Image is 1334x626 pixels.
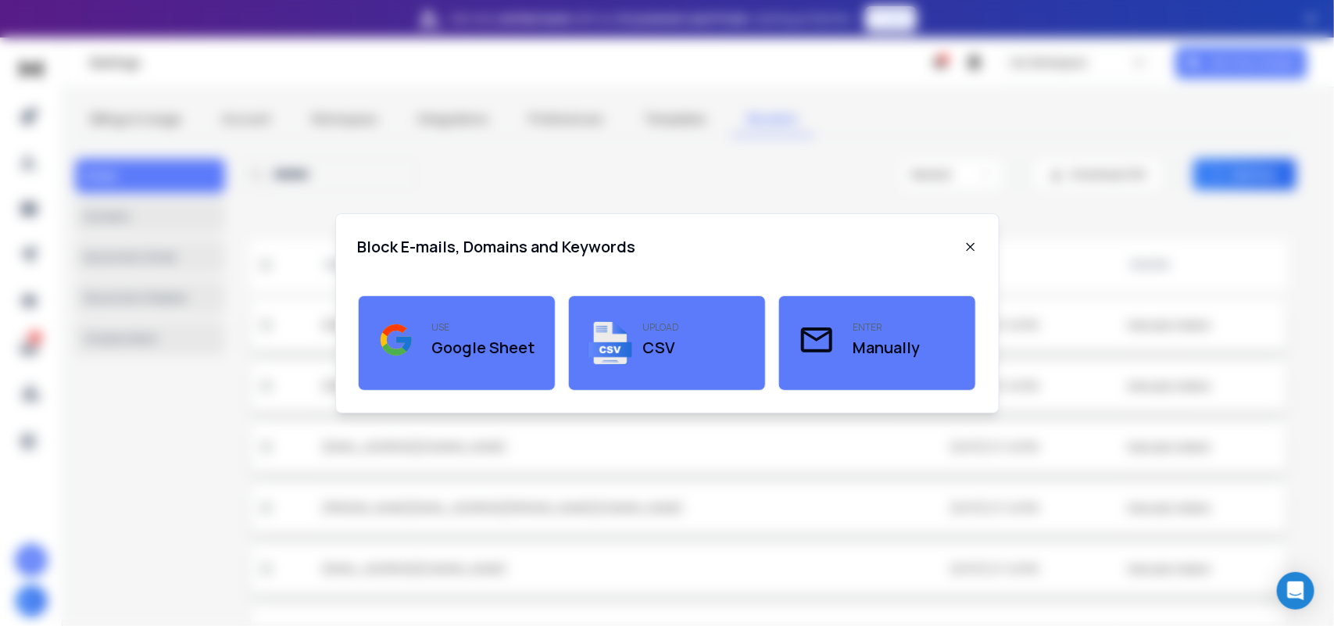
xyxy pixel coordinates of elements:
[642,337,679,359] h3: CSV
[432,321,535,334] p: use
[853,337,920,359] h3: Manually
[432,337,535,359] h3: Google Sheet
[358,236,636,258] h1: Block E-mails, Domains and Keywords
[642,321,679,334] p: upload
[853,321,920,334] p: enter
[1277,572,1314,610] div: Open Intercom Messenger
